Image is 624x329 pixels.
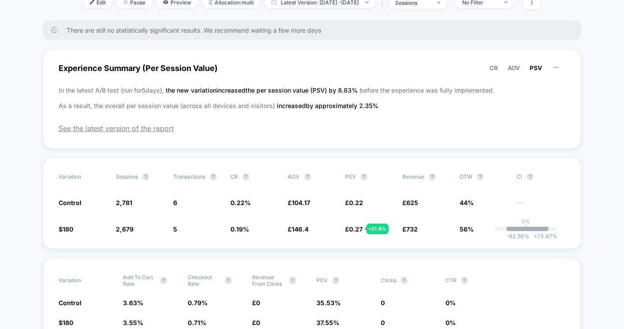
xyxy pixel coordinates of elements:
[505,64,523,72] button: AOV
[446,319,456,326] span: 0 %
[366,224,389,234] div: + 21.6 %
[116,225,134,233] span: 2,679
[402,199,418,206] span: £
[349,199,363,206] span: 0.22
[460,173,508,180] span: OTW
[381,277,396,284] span: Clicks
[173,199,177,206] span: 6
[230,225,249,233] span: 0.19 %
[292,225,308,233] span: 146.4
[477,173,484,180] button: ?
[332,277,339,284] button: ?
[289,277,296,284] button: ?
[252,299,260,307] span: £
[527,173,534,180] button: ?
[116,199,132,206] span: 2,781
[225,277,232,284] button: ?
[59,225,73,233] span: $180
[508,64,520,71] span: AOV
[210,173,217,180] button: ?
[123,274,156,287] span: Add To Cart Rate
[188,299,208,307] span: 0.79 %
[59,124,565,133] span: See the latest version of the report
[59,319,73,326] span: $180
[521,218,530,224] p: 0%
[401,277,408,284] button: ?
[59,82,565,113] p: In the latest A/B test (run for 5 days), before the experience was fully implemented. As a result...
[252,274,285,287] span: Revenue From Clicks
[160,277,167,284] button: ?
[406,199,418,206] span: 625
[381,299,385,307] span: 0
[59,173,107,180] span: Variation
[123,299,143,307] span: 3.63 %
[349,225,363,233] span: 0.27
[461,277,468,284] button: ?
[59,199,82,206] span: Control
[252,319,260,326] span: £
[446,299,456,307] span: 0 %
[402,225,418,233] span: £
[123,319,143,326] span: 3.55 %
[490,64,498,71] span: CR
[345,173,356,180] span: PSV
[429,173,436,180] button: ?
[446,277,457,284] span: CTR
[304,173,311,180] button: ?
[437,2,440,4] img: end
[365,1,368,3] img: end
[116,173,138,180] span: Sessions
[188,319,206,326] span: 0.71 %
[256,319,260,326] span: 0
[487,64,501,72] button: CR
[316,277,328,284] span: PDV
[534,233,537,239] span: +
[242,173,249,180] button: ?
[345,225,363,233] span: £
[173,173,205,180] span: Transactions
[402,173,424,180] span: Revenue
[59,58,565,78] span: Experience Summary (Per Session Value)
[230,173,238,180] span: CR
[288,199,310,206] span: £
[460,225,474,233] span: 56%
[256,299,260,307] span: 0
[345,199,363,206] span: £
[67,26,564,34] span: There are still no statistically significant results. We recommend waiting a few more days
[166,86,360,94] span: the new variation increased the per session value (PSV) by 8.83 %
[504,1,507,3] img: end
[288,173,300,180] span: AOV
[142,173,149,180] button: ?
[59,299,82,307] span: Control
[530,64,542,71] span: PSV
[506,233,529,239] span: -62.58 %
[292,199,310,206] span: 104.17
[517,173,565,180] span: CI
[527,64,545,72] button: PSV
[460,199,474,206] span: 44%
[406,225,418,233] span: 732
[360,173,368,180] button: ?
[529,233,557,239] span: 73.87 %
[381,319,385,326] span: 0
[517,200,565,207] span: ---
[288,225,308,233] span: £
[316,319,339,326] span: 37.55 %
[525,224,527,231] p: |
[230,199,251,206] span: 0.22 %
[188,274,220,287] span: Checkout Rate
[173,225,177,233] span: 5
[59,274,107,287] span: Variation
[277,102,379,109] span: increased by approximately 2.35 %
[316,299,341,307] span: 35.53 %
